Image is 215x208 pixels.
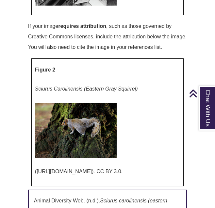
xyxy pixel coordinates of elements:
[189,89,213,98] a: Back to Top
[58,23,106,29] strong: requires attribution
[35,86,138,92] em: Sciurus Carolinensis (Eastern Gray Squirrel)
[35,164,180,179] p: ([URL][DOMAIN_NAME]). CC BY 3.0.
[35,67,55,73] strong: Figure 2
[28,18,187,55] p: If your image , such as those governed by Creative Commons licenses, include the attribution belo...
